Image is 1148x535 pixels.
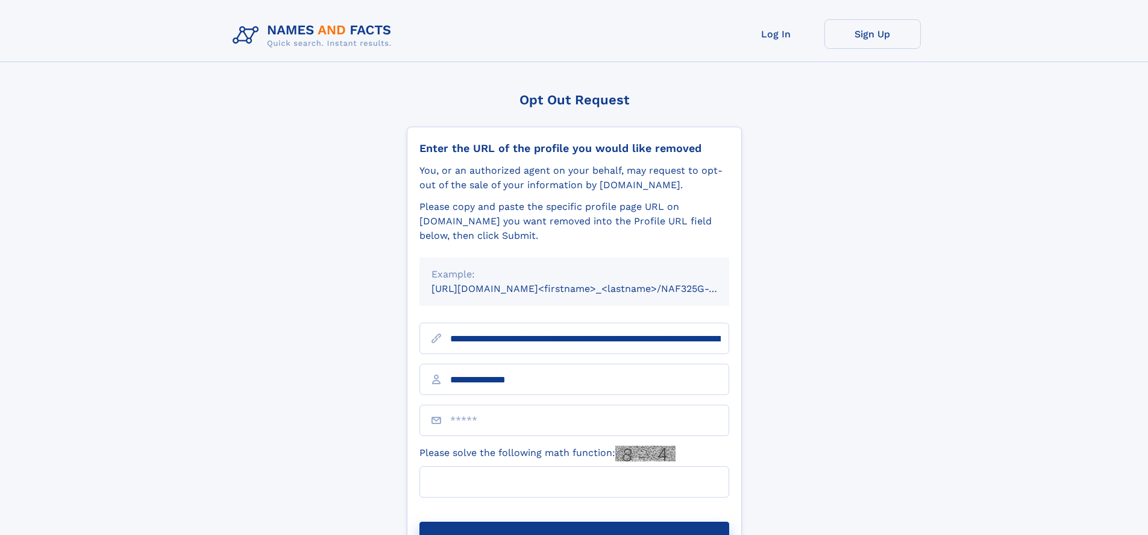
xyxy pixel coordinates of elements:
label: Please solve the following math function: [419,446,676,461]
div: Opt Out Request [407,92,742,107]
a: Log In [728,19,824,49]
small: [URL][DOMAIN_NAME]<firstname>_<lastname>/NAF325G-xxxxxxxx [431,283,752,294]
div: Please copy and paste the specific profile page URL on [DOMAIN_NAME] you want removed into the Pr... [419,200,729,243]
a: Sign Up [824,19,921,49]
div: Enter the URL of the profile you would like removed [419,142,729,155]
img: Logo Names and Facts [228,19,401,52]
div: Example: [431,267,717,282]
div: You, or an authorized agent on your behalf, may request to opt-out of the sale of your informatio... [419,163,729,192]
